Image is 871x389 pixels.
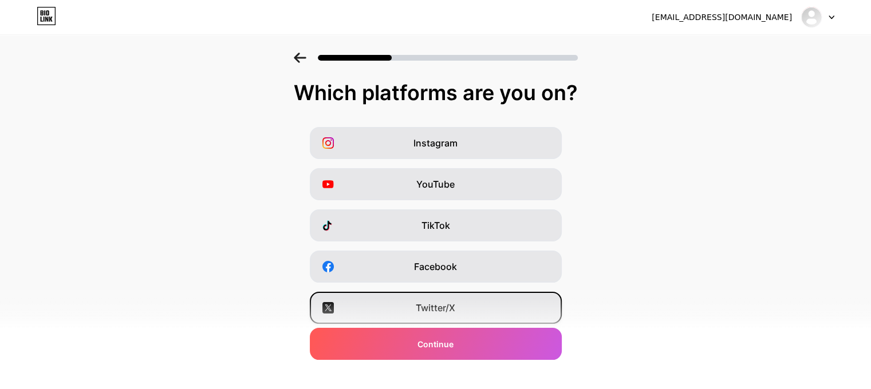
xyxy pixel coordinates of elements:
[11,81,860,104] div: Which platforms are you on?
[417,338,454,350] span: Continue
[421,219,450,232] span: TikTok
[416,177,455,191] span: YouTube
[652,11,792,23] div: [EMAIL_ADDRESS][DOMAIN_NAME]
[413,136,458,150] span: Instagram
[414,260,457,273] span: Facebook
[801,6,822,28] img: barakahhub
[416,301,455,315] span: Twitter/X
